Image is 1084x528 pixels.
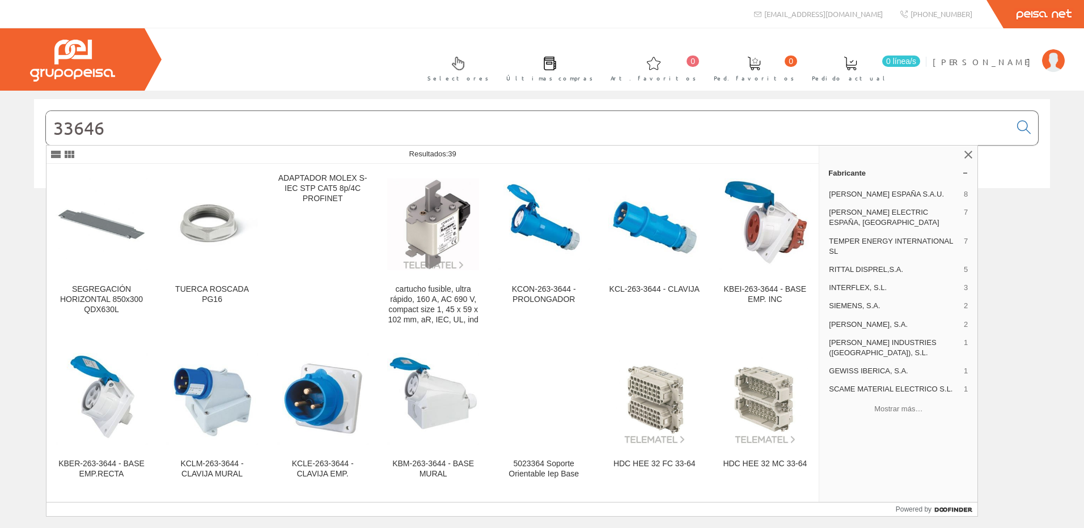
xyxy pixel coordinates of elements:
span: 0 [687,56,699,67]
span: 2 [964,320,968,330]
a: KBEI-263-3644 - BASE EMP. INC KBEI-263-3644 - BASE EMP. INC [710,164,820,338]
div: HDC HEE 32 FC 33-64 [608,459,700,469]
img: Grupo Peisa [30,40,115,82]
img: HDC HEE 32 MC 33-64 [719,353,811,445]
span: 2 [964,301,968,311]
div: KBER-263-3644 - BASE EMP.RECTA [56,459,147,479]
img: HDC HEE 32 FC 33-64 [608,353,700,445]
span: 0 [785,56,797,67]
img: KCON-263-3644 - PROLONGADOR [498,178,590,270]
div: © Grupo Peisa [34,202,1050,212]
span: Últimas compras [506,73,593,84]
a: KBM-263-3644 - BASE MURAL KBM-263-3644 - BASE MURAL [378,339,488,492]
img: KBER-263-3644 - BASE EMP.RECTA [56,353,147,445]
span: [PERSON_NAME], S.A. [829,320,959,330]
span: 39 [448,150,456,158]
span: [PERSON_NAME] [933,56,1036,67]
span: Powered by [896,504,931,514]
a: TUERCA ROSCADA PG16 TUERCA ROSCADA PG16 [157,164,267,338]
a: Últimas compras [495,47,599,88]
div: KBM-263-3644 - BASE MURAL [387,459,479,479]
div: KCLM-263-3644 - CLAVIJA MURAL [166,459,258,479]
span: [EMAIL_ADDRESS][DOMAIN_NAME] [764,9,883,19]
a: 5023364 Soporte Orientable Iep Base 5023364 Soporte Orientable Iep Base [489,339,599,492]
a: [PERSON_NAME] [933,47,1065,58]
img: SEGREGACIÓN HORIZONTAL 850x300 QDX630L [56,178,147,270]
span: INTERFLEX, S.L. [829,283,959,293]
a: Fabricante [819,164,977,182]
span: Pedido actual [812,73,889,84]
span: SIEMENS, S.A. [829,301,959,311]
a: KCLE-263-3644 - CLAVIJA EMP. KCLE-263-3644 - CLAVIJA EMP. [268,339,378,492]
div: KCLE-263-3644 - CLAVIJA EMP. [277,459,369,479]
span: RITTAL DISPREL,S.A. [829,265,959,275]
img: cartucho fusible, ultra rápido, 160 A, AC 690 V, compact size 1, 45 x 59 x 102 mm, aR, IEC, UL, ind [387,178,479,270]
img: KBM-263-3644 - BASE MURAL [387,353,479,445]
span: SCAME MATERIAL ELECTRICO S.L. [829,384,959,394]
div: 5023364 Soporte Orientable Iep Base [498,459,590,479]
a: cartucho fusible, ultra rápido, 160 A, AC 690 V, compact size 1, 45 x 59 x 102 mm, aR, IEC, UL, i... [378,164,488,338]
span: Selectores [427,73,489,84]
div: TUERCA ROSCADA PG16 [166,284,258,305]
div: KBEI-263-3644 - BASE EMP. INC [719,284,811,305]
a: HDC HEE 32 MC 33-64 HDC HEE 32 MC 33-64 [710,339,820,492]
span: 0 línea/s [882,56,920,67]
span: 3 [964,283,968,293]
span: 5 [964,265,968,275]
span: 1 [964,338,968,358]
a: KBER-263-3644 - BASE EMP.RECTA KBER-263-3644 - BASE EMP.RECTA [46,339,156,492]
div: ADAPTADOR MOLEX S-IEC STP CAT5 8p/4C PROFINET [277,173,369,204]
span: Resultados: [409,150,456,158]
a: SEGREGACIÓN HORIZONTAL 850x300 QDX630L SEGREGACIÓN HORIZONTAL 850x300 QDX630L [46,164,156,338]
div: KCON-263-3644 - PROLONGADOR [498,284,590,305]
span: [PHONE_NUMBER] [911,9,972,19]
a: Powered by [896,503,978,516]
div: SEGREGACIÓN HORIZONTAL 850x300 QDX630L [56,284,147,315]
a: KCON-263-3644 - PROLONGADOR KCON-263-3644 - PROLONGADOR [489,164,599,338]
a: KCL-263-3644 - CLAVIJA KCL-263-3644 - CLAVIJA [599,164,709,338]
img: KCLM-263-3644 - CLAVIJA MURAL [166,353,258,445]
button: Mostrar más… [824,399,973,418]
a: ADAPTADOR MOLEX S-IEC STP CAT5 8p/4C PROFINET [268,164,378,338]
span: 7 [964,236,968,257]
span: Ped. favoritos [714,73,794,84]
span: [PERSON_NAME] ESPAÑA S.A.U. [829,189,959,199]
img: KBEI-263-3644 - BASE EMP. INC [719,178,811,270]
a: Selectores [416,47,494,88]
img: KCLE-263-3644 - CLAVIJA EMP. [277,353,369,445]
span: [PERSON_NAME] ELECTRIC ESPAÑA, [GEOGRAPHIC_DATA] [829,207,959,228]
span: GEWISS IBERICA, S.A. [829,366,959,376]
input: Buscar... [46,111,1010,145]
span: [PERSON_NAME] INDUSTRIES ([GEOGRAPHIC_DATA]), S.L. [829,338,959,358]
span: 1 [964,366,968,376]
img: TUERCA ROSCADA PG16 [166,178,258,270]
img: KCL-263-3644 - CLAVIJA [608,178,700,270]
span: 8 [964,189,968,199]
span: Art. favoritos [611,73,696,84]
div: cartucho fusible, ultra rápido, 160 A, AC 690 V, compact size 1, 45 x 59 x 102 mm, aR, IEC, UL, ind [387,284,479,325]
span: 7 [964,207,968,228]
span: 1 [964,384,968,394]
span: TEMPER ENERGY INTERNATIONAL SL [829,236,959,257]
a: KCLM-263-3644 - CLAVIJA MURAL KCLM-263-3644 - CLAVIJA MURAL [157,339,267,492]
div: HDC HEE 32 MC 33-64 [719,459,811,469]
a: HDC HEE 32 FC 33-64 HDC HEE 32 FC 33-64 [599,339,709,492]
div: KCL-263-3644 - CLAVIJA [608,284,700,295]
